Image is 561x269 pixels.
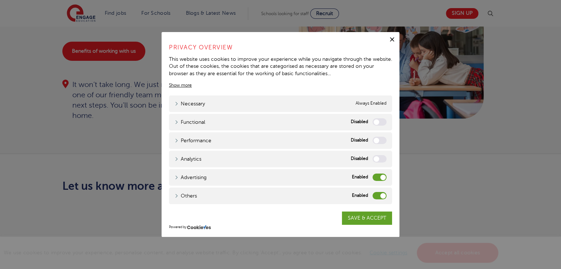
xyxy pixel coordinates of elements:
div: Powered by [169,225,392,230]
a: Accept all cookies [417,243,499,263]
img: CookieYes Logo [187,225,211,230]
a: Performance [174,137,211,144]
div: This website uses cookies to improve your experience while you navigate through the website. Out ... [169,56,392,77]
a: Others [174,192,197,200]
h4: Privacy Overview [169,43,392,52]
a: Analytics [174,155,201,163]
span: Always Enabled [356,100,387,108]
a: Necessary [174,100,205,108]
a: Show more [169,82,192,88]
a: Cookie settings [370,250,408,255]
a: SAVE & ACCEPT [342,212,392,225]
a: Advertising [174,174,207,181]
a: Functional [174,118,205,126]
span: We use cookies to improve your experience, personalise content, and analyse website traffic. By c... [4,250,500,255]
